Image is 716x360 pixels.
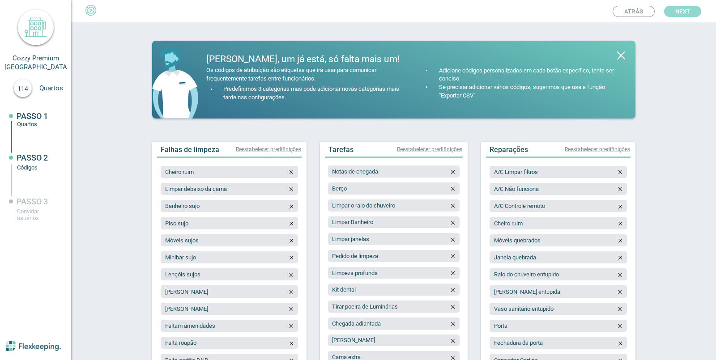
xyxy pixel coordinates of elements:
[494,254,536,261] span: Janela quebrada
[14,79,32,97] div: 114
[675,6,690,17] span: Next
[165,237,199,244] span: Móveis sujos
[624,6,643,17] span: Atrás
[494,169,538,175] span: A/C Limpar filtros
[165,339,196,346] span: Falta roupão
[332,303,398,310] span: Tirar poeira de Luminárias
[437,83,620,100] div: Se precisar adicionar vários códigos, sugerimos que use a função "Exportar CSV"
[494,203,545,209] span: A/C Controle remoto
[332,270,378,276] span: Limpeza profunda
[165,305,208,312] span: [PERSON_NAME]
[165,271,200,278] span: Lençóis sujos
[613,6,655,17] button: Atrás
[494,288,560,295] span: [PERSON_NAME] entupida
[664,6,701,17] button: Next
[17,121,57,127] div: Quartos
[17,153,48,162] span: PASSO 2
[494,322,507,329] span: Porta
[206,66,406,83] div: Os códigos de atribuíção são etiquetas que irá usar para comunicar frequentemente tarefas entre f...
[165,220,188,227] span: Piso sujo
[221,85,406,102] div: Predefinimos 3 categorias mas pode adicionar novas categorias mais tarde nas configurações.
[332,286,356,293] span: Kit dental
[165,254,196,261] span: Minibar sujo
[565,146,630,152] span: Reestabelecer predifinições
[332,202,395,209] span: Limpar o ralo do chuveiro
[165,203,200,209] span: Banheiro sujo
[332,337,375,343] span: [PERSON_NAME]
[332,168,378,175] span: Notas de chegada
[332,320,381,327] span: Chegada adiantada
[494,220,523,227] span: Cheiro ruim
[332,253,378,259] span: Pedido de limpeza
[17,164,57,171] div: Códigos
[165,322,215,329] span: Faltam amenidades
[165,186,227,192] span: Limpar debaixo da cama
[397,146,462,152] span: Reestabelecer predifinições
[17,111,48,121] span: PASSO 1
[332,219,373,225] span: Limpar Banheiro
[236,146,301,152] span: Reestabelecer predifinições
[17,197,48,206] span: PASSO 3
[328,145,354,154] span: Tarefas
[165,169,194,175] span: Cheiro ruim
[39,84,71,92] span: Quartos
[490,145,528,154] span: Reparações
[4,54,69,71] span: Cozzy Premium [GEOGRAPHIC_DATA]
[332,236,369,242] span: Limpar janelas
[206,55,406,64] div: [PERSON_NAME], um já está, só falta mais um!
[494,271,559,278] span: Ralo do chuveiro entupido
[437,67,620,84] div: Adicione códigos personalizados em cada botão específico, tente ser conciso.
[165,288,208,295] span: [PERSON_NAME]
[332,185,347,192] span: Berço
[494,339,543,346] span: Fechadura da porta
[161,145,219,154] span: Falhas de limpeza
[17,208,57,221] div: Convidar usuários
[494,305,554,312] span: Vaso sanitário entupido
[494,237,541,244] span: Móveis quebrados
[494,186,539,192] span: A/C Não funciona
